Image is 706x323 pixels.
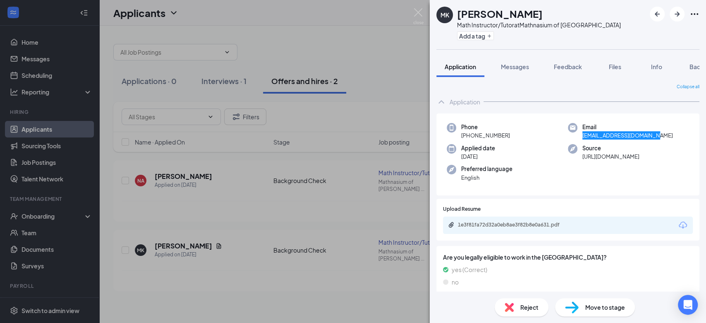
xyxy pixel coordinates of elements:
span: Move to stage [585,303,625,312]
svg: Ellipses [689,9,699,19]
span: [DATE] [461,152,495,161]
span: Preferred language [461,165,512,173]
span: Upload Resume [443,205,481,213]
svg: Paperclip [448,222,455,228]
span: Application [445,63,476,70]
svg: ArrowLeftNew [652,9,662,19]
span: English [461,174,512,182]
span: Feedback [554,63,582,70]
h1: [PERSON_NAME] [457,7,543,21]
div: Application [450,98,480,106]
span: Reject [520,303,538,312]
button: PlusAdd a tag [457,31,494,40]
span: Files [609,63,621,70]
svg: Plus [487,34,492,39]
span: [EMAIL_ADDRESS][DOMAIN_NAME] [582,131,673,140]
button: ArrowLeftNew [650,7,665,22]
div: MK [440,11,449,19]
span: no [452,277,459,287]
svg: Download [678,220,688,230]
span: Messages [501,63,529,70]
span: Source [582,144,639,152]
svg: ChevronUp [436,97,446,107]
span: Applied date [461,144,495,152]
span: Are you legally eligible to work in the [GEOGRAPHIC_DATA]? [443,253,693,262]
span: Phone [461,123,510,131]
div: Open Intercom Messenger [678,295,698,315]
span: [PHONE_NUMBER] [461,131,510,140]
div: 1e3f81fa72d32a0eb8ae3f82b8e0a631.pdf [458,222,574,228]
span: yes (Correct) [452,265,487,274]
button: ArrowRight [670,7,684,22]
span: Email [582,123,673,131]
div: Math Instructor/Tutor at Mathnasium of [GEOGRAPHIC_DATA] [457,21,621,29]
span: Info [651,63,662,70]
span: Collapse all [677,84,699,90]
svg: ArrowRight [672,9,682,19]
a: Paperclip1e3f81fa72d32a0eb8ae3f82b8e0a631.pdf [448,222,582,229]
span: [URL][DOMAIN_NAME] [582,152,639,161]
